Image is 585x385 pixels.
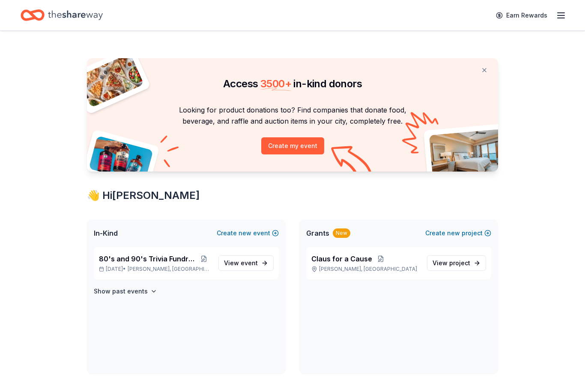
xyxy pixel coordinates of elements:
[427,255,486,271] a: View project
[241,259,258,267] span: event
[128,266,212,272] span: [PERSON_NAME], [GEOGRAPHIC_DATA]
[99,254,196,264] span: 80's and 90's Trivia Fundraiser
[94,286,157,296] button: Show past events
[97,104,488,127] p: Looking for product donations too? Find companies that donate food, beverage, and raffle and auct...
[223,77,362,90] span: Access in-kind donors
[311,266,420,272] p: [PERSON_NAME], [GEOGRAPHIC_DATA]
[311,254,372,264] span: Claus for a Cause
[447,228,460,238] span: new
[217,228,279,238] button: Createnewevent
[491,8,552,23] a: Earn Rewards
[239,228,251,238] span: new
[78,53,144,108] img: Pizza
[99,266,212,272] p: [DATE] •
[433,258,470,268] span: View
[260,77,291,90] span: 3500 +
[306,228,329,238] span: Grants
[94,286,148,296] h4: Show past events
[333,228,350,238] div: New
[218,255,274,271] a: View event
[425,228,491,238] button: Createnewproject
[21,5,103,25] a: Home
[331,146,374,178] img: Curvy arrow
[261,137,324,154] button: Create my event
[449,259,470,267] span: project
[94,228,118,238] span: In-Kind
[87,189,498,202] div: 👋 Hi [PERSON_NAME]
[224,258,258,268] span: View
